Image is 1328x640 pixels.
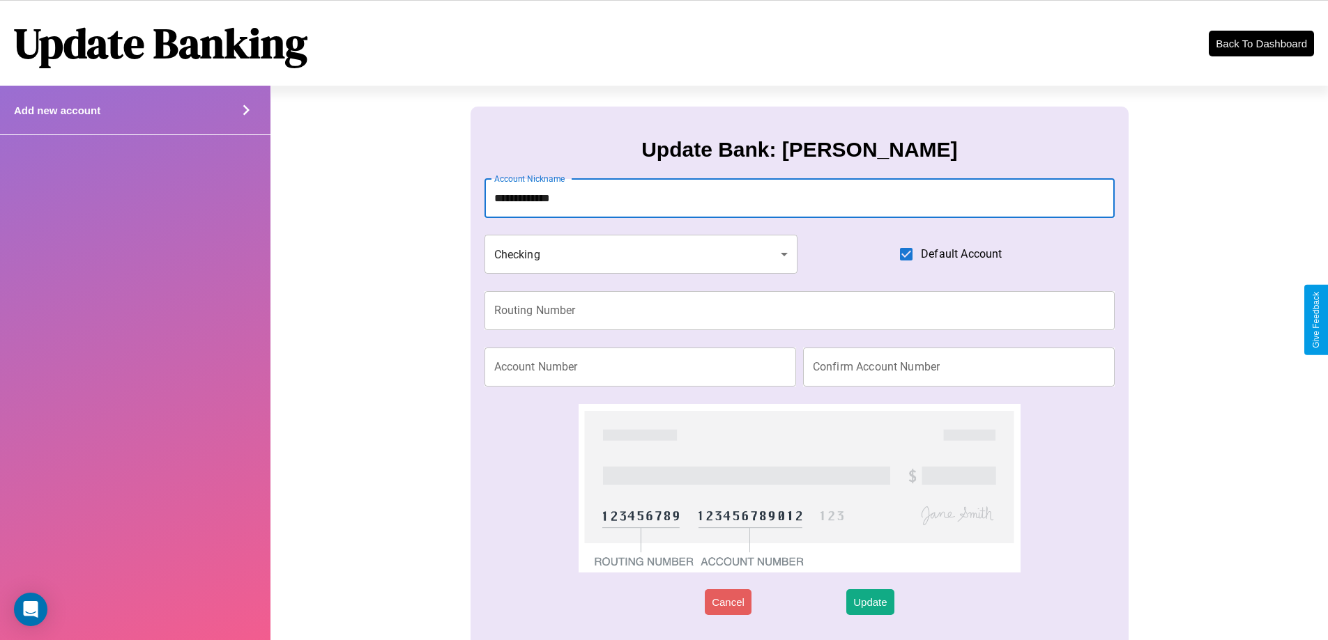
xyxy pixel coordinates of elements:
h4: Add new account [14,104,100,116]
button: Back To Dashboard [1209,31,1314,56]
span: Default Account [921,246,1002,263]
div: Give Feedback [1311,292,1321,348]
img: check [579,404,1020,572]
div: Checking [484,235,798,274]
button: Cancel [705,589,751,615]
h1: Update Banking [14,15,307,72]
h3: Update Bank: [PERSON_NAME] [641,138,957,162]
label: Account Nickname [494,173,565,185]
div: Open Intercom Messenger [14,593,47,626]
button: Update [846,589,894,615]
